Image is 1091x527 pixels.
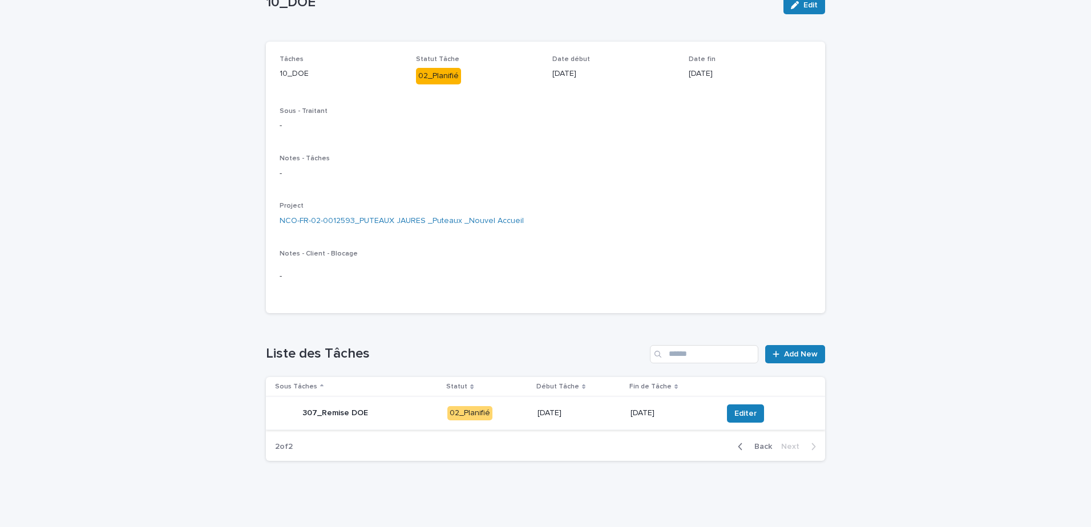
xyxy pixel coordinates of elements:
p: 307_Remise DOE [302,408,368,418]
div: 02_Planifié [416,68,461,84]
p: 10_DOE [280,68,402,80]
p: Fin de Tâche [629,380,672,393]
p: Sous Tâches [275,380,317,393]
span: Statut Tâche [416,56,459,63]
p: [DATE] [552,68,675,80]
p: Statut [446,380,467,393]
button: Back [729,441,777,452]
span: Back [747,443,772,451]
span: Project [280,202,304,209]
p: - [280,168,811,180]
tr: 307_Remise DOE02_Planifié[DATE][DATE]Editer [266,397,825,430]
span: Notes - Client - Blocage [280,250,358,257]
p: [DATE] [689,68,811,80]
a: NCO-FR-02-0012593_PUTEAUX JAURES _Puteaux _Nouvel Accueil [280,215,524,227]
h1: Liste des Tâches [266,346,645,362]
span: Date début [552,56,590,63]
span: Editer [734,408,757,419]
p: [DATE] [631,408,713,418]
span: Sous - Traitant [280,108,328,115]
p: Début Tâche [536,380,579,393]
button: Next [777,441,825,452]
div: 02_Planifié [447,406,492,420]
span: Date fin [689,56,716,63]
button: Editer [727,404,764,423]
input: Search [650,345,758,363]
p: - [280,270,811,282]
p: - [280,120,811,132]
span: Add New [784,350,818,358]
p: [DATE] [538,408,621,418]
span: Edit [803,1,818,9]
span: Tâches [280,56,304,63]
span: Next [781,443,806,451]
span: Notes - Tâches [280,155,330,162]
a: Add New [765,345,825,363]
p: 2 of 2 [266,433,302,461]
